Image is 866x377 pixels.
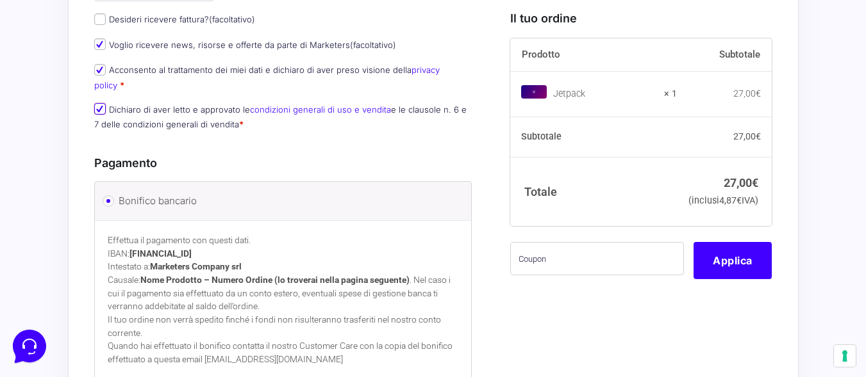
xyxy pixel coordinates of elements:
span: € [756,88,761,99]
img: dark [62,72,87,97]
button: Inizia una conversazione [21,108,236,133]
button: Messaggi [89,259,168,289]
iframe: Customerly Messenger Launcher [10,327,49,365]
button: Applica [694,242,772,279]
bdi: 27,00 [733,131,761,141]
input: Cerca un articolo... [29,186,210,199]
p: Quando hai effettuato il bonifico contatta il nostro Customer Care con la copia del bonifico effe... [108,339,459,365]
th: Subtotale [677,38,772,72]
p: Aiuto [197,277,216,289]
img: dark [41,72,67,97]
th: Totale [510,157,677,226]
strong: Nome Prodotto – Numero Ordine (lo troverai nella pagina seguente) [140,275,410,285]
span: Le tue conversazioni [21,51,109,61]
input: Desideri ricevere fattura?(facoltativo) [94,13,106,25]
button: Aiuto [167,259,246,289]
span: Trova una risposta [21,159,100,169]
label: Dichiaro di aver letto e approvato le e le clausole n. 6 e 7 delle condizioni generali di vendita [94,104,467,129]
span: Inizia una conversazione [83,115,189,125]
div: Jetpack [553,88,656,100]
label: Acconsento al trattamento dei miei dati e dichiaro di aver preso visione della [94,65,440,90]
span: (facoltativo) [209,14,255,24]
bdi: 27,00 [724,176,758,189]
th: Prodotto [510,38,677,72]
a: Apri Centro Assistenza [137,159,236,169]
button: Le tue preferenze relative al consenso per le tecnologie di tracciamento [834,345,856,367]
p: Effettua il pagamento con questi dati. IBAN: Intestato a: Causale: . Nel caso i cui il pagamento ... [108,234,459,313]
strong: Marketers Company srl [150,261,242,271]
img: dark [21,72,46,97]
strong: × 1 [664,88,677,100]
span: 4,87 [719,195,742,206]
input: Dichiaro di aver letto e approvato lecondizioni generali di uso e venditae le clausole n. 6 e 7 d... [94,103,106,115]
h2: Ciao da Marketers 👋 [10,10,215,31]
span: € [737,195,742,206]
p: Home [38,277,60,289]
button: Home [10,259,89,289]
input: Voglio ricevere news, risorse e offerte da parte di Marketers(facoltativo) [94,38,106,50]
a: privacy policy [94,65,440,90]
span: € [756,131,761,141]
label: Bonifico bancario [119,191,444,211]
a: condizioni generali di uso e vendita [250,104,391,115]
bdi: 27,00 [733,88,761,99]
input: Acconsento al trattamento dei miei dati e dichiaro di aver preso visione dellaprivacy policy [94,64,106,76]
h3: Il tuo ordine [510,10,772,27]
small: (inclusi IVA) [688,195,758,206]
label: Desideri ricevere fattura? [94,14,255,24]
th: Subtotale [510,116,677,157]
img: Jetpack [521,85,547,99]
p: Messaggi [111,277,146,289]
input: Coupon [510,242,684,275]
span: € [752,176,758,189]
label: Voglio ricevere news, risorse e offerte da parte di Marketers [94,40,396,50]
h3: Pagamento [94,154,472,172]
strong: [FINANCIAL_ID] [129,248,192,259]
span: (facoltativo) [350,40,396,50]
p: Il tuo ordine non verrà spedito finché i fondi non risulteranno trasferiti nel nostro conto corre... [108,313,459,339]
